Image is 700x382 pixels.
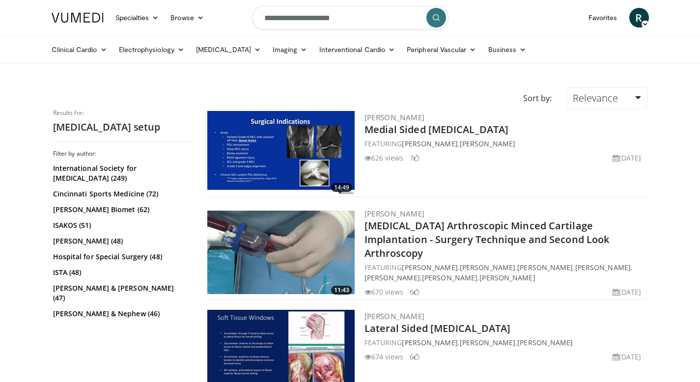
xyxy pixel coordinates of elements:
a: 14:49 [207,111,355,194]
li: 670 views [364,287,404,297]
a: [PERSON_NAME] [575,263,631,272]
a: [PERSON_NAME] [517,338,573,347]
a: Favorites [583,8,623,27]
a: [PERSON_NAME] [364,311,425,321]
a: [PERSON_NAME] & [PERSON_NAME] (47) [53,283,188,303]
a: Relevance [566,87,647,109]
a: [PERSON_NAME] [479,273,535,282]
a: International Society for [MEDICAL_DATA] (249) [53,164,188,183]
a: 11:43 [207,211,355,294]
a: Electrophysiology [113,40,190,59]
a: R [629,8,649,27]
a: Lateral Sided [MEDICAL_DATA] [364,322,511,335]
img: VuMedi Logo [52,13,104,23]
li: [DATE] [613,153,642,163]
div: Sort by: [516,87,559,109]
span: Relevance [573,91,618,105]
a: [PERSON_NAME] [517,263,573,272]
a: Cincinnati Sports Medicine (72) [53,189,188,199]
input: Search topics, interventions [252,6,448,29]
a: [MEDICAL_DATA] [190,40,267,59]
a: Business [482,40,532,59]
div: FEATURING , , [364,337,645,348]
div: FEATURING , [364,138,645,149]
a: [PERSON_NAME] [422,273,477,282]
img: 1093b870-8a95-4b77-8e14-87309390d0f5.300x170_q85_crop-smart_upscale.jpg [207,111,355,194]
li: 6 [410,287,420,297]
p: Results for: [53,109,191,117]
a: Specialties [110,8,165,27]
a: Imaging [267,40,313,59]
h3: Filter by author: [53,150,191,158]
a: ISTA (48) [53,268,188,277]
a: [MEDICAL_DATA] Arthroscopic Minced Cartilage Implantation - Surgery Technique and Second Look Art... [364,219,610,260]
a: [PERSON_NAME] [402,338,457,347]
a: Peripheral Vascular [401,40,482,59]
a: Medial Sided [MEDICAL_DATA] [364,123,509,136]
span: 14:49 [331,183,352,192]
a: [PERSON_NAME] [364,209,425,218]
img: 643c2f95-5fb7-4e95-a5e4-b7a13d625263.300x170_q85_crop-smart_upscale.jpg [207,211,355,294]
a: [PERSON_NAME] [460,263,515,272]
a: ISAKOS (51) [53,220,188,230]
a: Hospital for Special Surgery (48) [53,252,188,262]
a: [PERSON_NAME] [402,263,457,272]
a: [PERSON_NAME] [460,338,515,347]
a: [PERSON_NAME] Biomet (62) [53,205,188,215]
a: [PERSON_NAME] [364,112,425,122]
h2: [MEDICAL_DATA] setup [53,121,191,134]
a: Interventional Cardio [313,40,401,59]
a: [PERSON_NAME] [364,273,420,282]
a: Browse [165,8,210,27]
a: [PERSON_NAME] & Nephew (46) [53,309,188,319]
a: Clinical Cardio [46,40,113,59]
a: [PERSON_NAME] [460,139,515,148]
li: 7 [410,153,420,163]
div: FEATURING , , , , , , [364,262,645,283]
li: [DATE] [613,287,642,297]
a: [PERSON_NAME] (48) [53,236,188,246]
li: 674 views [364,352,404,362]
li: [DATE] [613,352,642,362]
a: [PERSON_NAME] [402,139,457,148]
li: 626 views [364,153,404,163]
span: 11:43 [331,286,352,295]
li: 6 [410,352,420,362]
